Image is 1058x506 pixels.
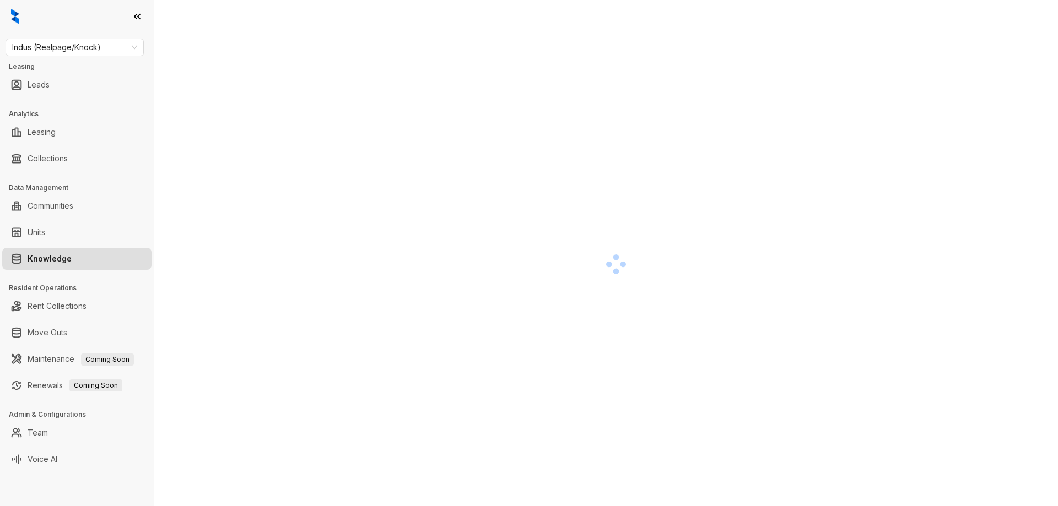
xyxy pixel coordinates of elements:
li: Leads [2,74,152,96]
h3: Admin & Configurations [9,410,154,420]
a: RenewalsComing Soon [28,374,122,396]
li: Units [2,221,152,243]
a: Voice AI [28,448,57,470]
span: Indus (Realpage/Knock) [12,39,137,56]
li: Move Outs [2,322,152,344]
h3: Resident Operations [9,283,154,293]
h3: Analytics [9,109,154,119]
a: Team [28,422,48,444]
a: Units [28,221,45,243]
li: Communities [2,195,152,217]
a: Rent Collections [28,295,87,317]
span: Coming Soon [81,353,134,366]
li: Knowledge [2,248,152,270]
a: Leads [28,74,50,96]
a: Collections [28,148,68,170]
a: Leasing [28,121,56,143]
h3: Data Management [9,183,154,193]
li: Rent Collections [2,295,152,317]
span: Coming Soon [69,379,122,391]
li: Maintenance [2,348,152,370]
li: Voice AI [2,448,152,470]
a: Communities [28,195,73,217]
a: Knowledge [28,248,72,270]
li: Leasing [2,121,152,143]
a: Move Outs [28,322,67,344]
li: Collections [2,148,152,170]
h3: Leasing [9,62,154,72]
li: Renewals [2,374,152,396]
img: logo [11,9,19,24]
li: Team [2,422,152,444]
